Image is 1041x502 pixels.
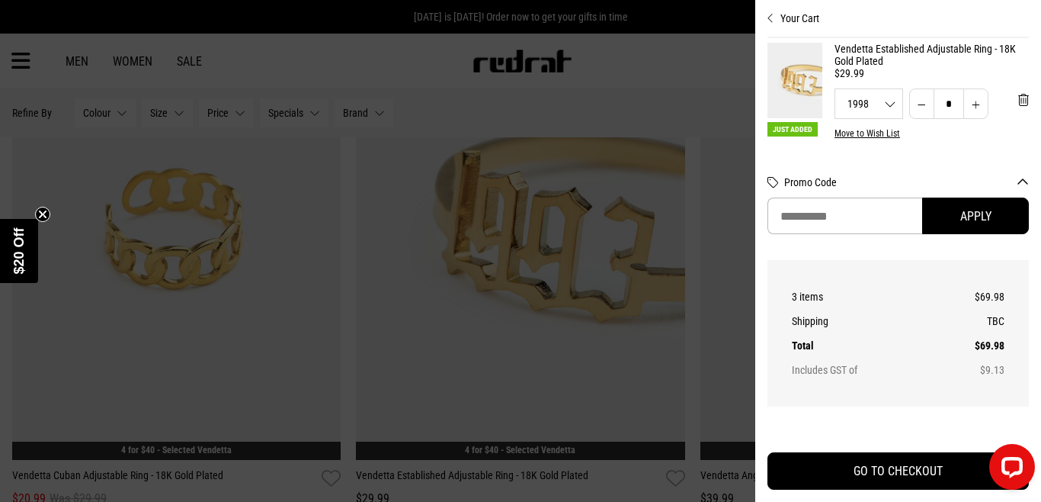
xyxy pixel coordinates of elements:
button: Increase quantity [963,88,988,119]
button: Move to Wish List [834,128,900,139]
button: Close teaser [35,207,50,222]
button: 'Remove from cart [1006,81,1041,119]
button: Apply [922,198,1029,234]
span: Just Added [767,122,818,137]
div: $29.99 [834,67,1029,79]
button: GO TO CHECKOUT [767,452,1029,490]
span: 1998 [835,98,902,109]
td: $69.98 [938,333,1004,358]
th: Includes GST of [792,358,938,382]
td: TBC [938,309,1004,333]
input: Quantity [934,88,964,119]
img: Vendetta Established Adjustable Ring - 18K Gold Plated [767,43,822,118]
td: $69.98 [938,285,1004,309]
th: Total [792,333,938,358]
iframe: Customer reviews powered by Trustpilot [767,425,1029,440]
button: Promo Code [784,176,1029,188]
th: Shipping [792,309,938,333]
iframe: LiveChat chat widget [977,438,1041,502]
td: $9.13 [938,358,1004,382]
input: Promo Code [767,198,922,234]
th: 3 items [792,285,938,309]
button: Decrease quantity [909,88,934,119]
span: $20 Off [11,227,27,274]
a: Vendetta Established Adjustable Ring - 18K Gold Plated [834,43,1029,67]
